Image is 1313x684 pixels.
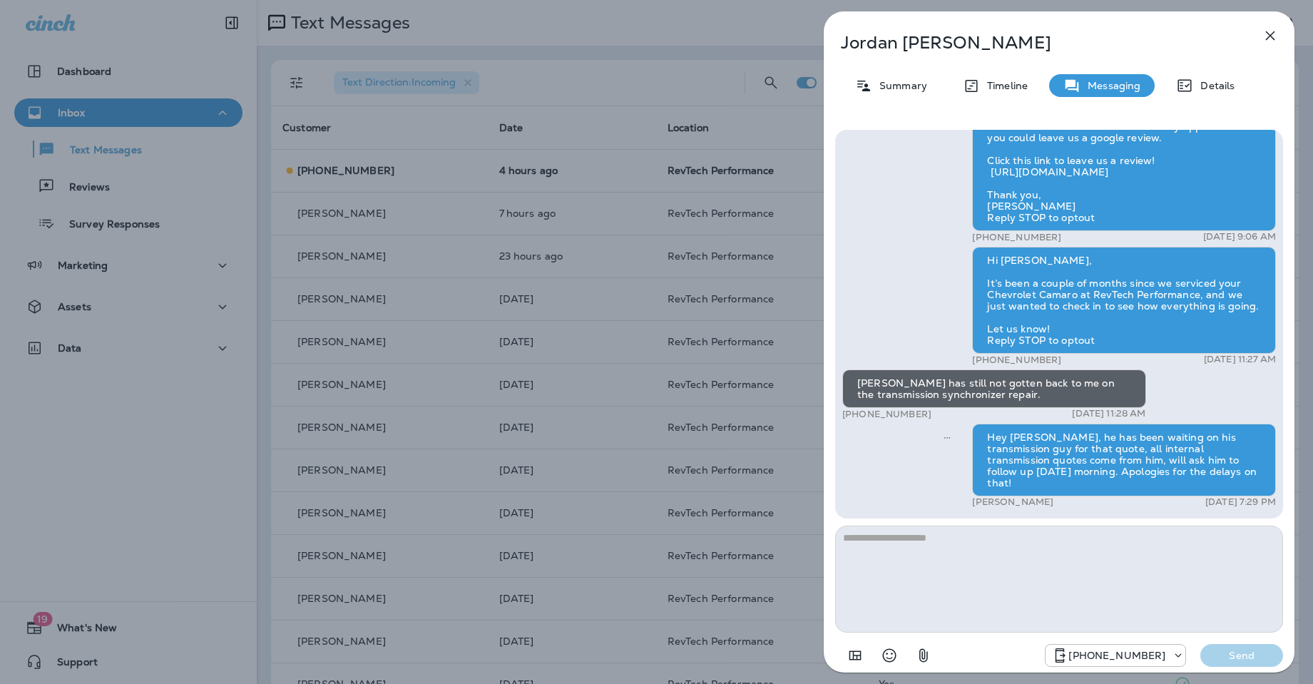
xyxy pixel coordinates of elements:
p: [PHONE_NUMBER] [1068,650,1165,661]
div: Hi [PERSON_NAME], It’s been a couple of months since we serviced your Chevrolet Camaro at RevTech... [972,247,1276,354]
p: [DATE] 11:28 AM [1072,408,1145,419]
p: [PHONE_NUMBER] [972,354,1061,366]
p: [PERSON_NAME] [972,496,1053,508]
div: [PERSON_NAME] has still not gotten back to me on the transmission synchronizer repair. [842,369,1146,408]
div: Hey [PERSON_NAME], he has been waiting on his transmission guy for that quote, all internal trans... [972,424,1276,496]
p: Jordan [PERSON_NAME] [841,33,1230,53]
span: Sent [944,430,951,443]
p: Details [1193,80,1235,91]
p: Messaging [1080,80,1140,91]
div: +1 (571) 520-7309 [1046,647,1185,664]
p: Summary [872,80,927,91]
p: [DATE] 9:06 AM [1203,231,1276,243]
button: Add in a premade template [841,641,869,670]
button: Select an emoji [875,641,904,670]
p: [PHONE_NUMBER] [842,408,931,420]
p: [DATE] 11:27 AM [1204,354,1276,365]
p: Timeline [980,80,1028,91]
p: [DATE] 7:29 PM [1205,496,1276,508]
div: Hi [PERSON_NAME], I wanted to thank you for your recent visit with us at RevTech Performance. We ... [972,78,1276,231]
p: [PHONE_NUMBER] [972,231,1061,243]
